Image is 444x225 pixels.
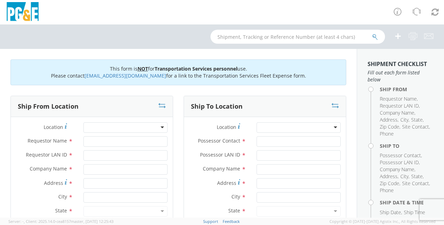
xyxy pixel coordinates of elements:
[380,166,414,173] span: Company Name
[200,151,240,158] span: Possessor LAN ID
[380,116,399,123] li: ,
[71,219,113,224] span: master, [DATE] 12:25:43
[5,2,40,23] img: pge-logo-06675f144f4cfa6a6814.png
[203,219,218,224] a: Support
[380,209,402,216] li: ,
[402,180,429,187] span: Site Contact
[380,152,421,159] span: Possessor Contact
[411,173,424,180] li: ,
[380,159,420,166] li: ,
[380,130,394,137] span: Phone
[380,123,399,130] span: Zip Code
[402,180,430,187] li: ,
[228,207,240,214] span: State
[28,137,67,144] span: Requestor Name
[404,209,425,216] span: Ship Time
[380,173,399,180] li: ,
[380,209,401,216] span: Ship Date
[26,151,67,158] span: Requestor LAN ID
[380,87,434,92] h4: Ship From
[30,165,67,172] span: Company Name
[380,187,394,194] span: Phone
[203,165,240,172] span: Company Name
[210,30,385,44] input: Shipment, Tracking or Reference Number (at least 4 chars)
[380,180,400,187] li: ,
[191,103,243,110] h3: Ship To Location
[400,173,409,180] li: ,
[380,159,419,166] span: Possessor LAN ID
[380,200,434,205] h4: Ship Date & Time
[330,219,436,224] span: Copyright © [DATE]-[DATE] Agistix Inc., All Rights Reserved
[44,124,63,130] span: Location
[223,219,240,224] a: Feedback
[84,72,166,79] a: [EMAIL_ADDRESS][DOMAIN_NAME]
[380,143,434,148] h4: Ship To
[380,109,414,116] span: Company Name
[231,193,240,200] span: City
[380,180,399,187] span: Zip Code
[400,116,409,123] li: ,
[402,123,429,130] span: Site Contact
[368,60,427,68] strong: Shipment Checklist
[411,173,423,180] span: State
[217,124,236,130] span: Location
[400,173,408,180] span: City
[10,59,346,85] div: This form is for use. Please contact for a link to the Transportation Services Fleet Expense form.
[155,65,237,72] b: Transportation Services personnel
[380,95,418,102] li: ,
[380,152,422,159] li: ,
[380,116,398,123] span: Address
[400,116,408,123] span: City
[380,109,415,116] li: ,
[380,102,420,109] li: ,
[24,219,25,224] span: ,
[380,95,417,102] span: Requestor Name
[44,180,63,186] span: Address
[411,116,423,123] span: State
[198,137,240,144] span: Possessor Contact
[368,69,434,83] span: Fill out each form listed below
[380,102,419,109] span: Requestor LAN ID
[217,180,236,186] span: Address
[138,65,148,72] u: NOT
[380,166,415,173] li: ,
[380,173,398,180] span: Address
[26,219,113,224] span: Client: 2025.14.0-cea8157
[380,123,400,130] li: ,
[402,123,430,130] li: ,
[18,103,79,110] h3: Ship From Location
[411,116,424,123] li: ,
[55,207,67,214] span: State
[8,219,25,224] span: Server: -
[58,193,67,200] span: City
